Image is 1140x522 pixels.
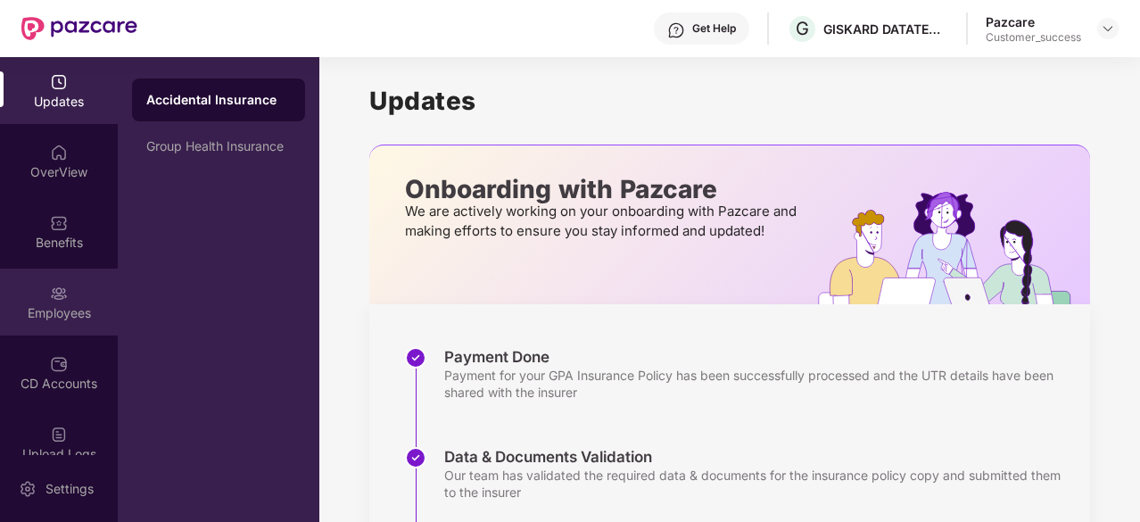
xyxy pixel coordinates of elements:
div: Group Health Insurance [146,139,291,153]
div: Settings [40,480,99,498]
img: svg+xml;base64,PHN2ZyBpZD0iU3RlcC1Eb25lLTMyeDMyIiB4bWxucz0iaHR0cDovL3d3dy53My5vcmcvMjAwMC9zdmciIH... [405,447,426,468]
img: svg+xml;base64,PHN2ZyBpZD0iVXBkYXRlZCIgeG1sbnM9Imh0dHA6Ly93d3cudzMub3JnLzIwMDAvc3ZnIiB3aWR0aD0iMj... [50,73,68,91]
div: Our team has validated the required data & documents for the insurance policy copy and submitted ... [444,467,1072,501]
img: svg+xml;base64,PHN2ZyBpZD0iSGVscC0zMngzMiIgeG1sbnM9Imh0dHA6Ly93d3cudzMub3JnLzIwMDAvc3ZnIiB3aWR0aD... [667,21,685,39]
img: svg+xml;base64,PHN2ZyBpZD0iVXBsb2FkX0xvZ3MiIGRhdGEtbmFtZT0iVXBsb2FkIExvZ3MiIHhtbG5zPSJodHRwOi8vd3... [50,426,68,443]
div: Data & Documents Validation [444,447,1072,467]
img: svg+xml;base64,PHN2ZyBpZD0iU2V0dGluZy0yMHgyMCIgeG1sbnM9Imh0dHA6Ly93d3cudzMub3JnLzIwMDAvc3ZnIiB3aW... [19,480,37,498]
div: Accidental Insurance [146,91,291,109]
img: New Pazcare Logo [21,17,137,40]
div: Pazcare [986,13,1081,30]
img: svg+xml;base64,PHN2ZyBpZD0iQmVuZWZpdHMiIHhtbG5zPSJodHRwOi8vd3d3LnczLm9yZy8yMDAwL3N2ZyIgd2lkdGg9Ij... [50,214,68,232]
p: Onboarding with Pazcare [405,181,802,197]
img: svg+xml;base64,PHN2ZyBpZD0iRW1wbG95ZWVzIiB4bWxucz0iaHR0cDovL3d3dy53My5vcmcvMjAwMC9zdmciIHdpZHRoPS... [50,285,68,302]
p: We are actively working on your onboarding with Pazcare and making efforts to ensure you stay inf... [405,202,802,241]
img: hrOnboarding [818,192,1090,304]
div: GISKARD DATATECH PRIVATE LIMITED [823,21,948,37]
div: Payment for your GPA Insurance Policy has been successfully processed and the UTR details have be... [444,367,1072,401]
img: svg+xml;base64,PHN2ZyBpZD0iSG9tZSIgeG1sbnM9Imh0dHA6Ly93d3cudzMub3JnLzIwMDAvc3ZnIiB3aWR0aD0iMjAiIG... [50,144,68,162]
span: G [796,18,809,39]
div: Payment Done [444,347,1072,367]
h1: Updates [369,86,1090,116]
img: svg+xml;base64,PHN2ZyBpZD0iRHJvcGRvd24tMzJ4MzIiIHhtbG5zPSJodHRwOi8vd3d3LnczLm9yZy8yMDAwL3N2ZyIgd2... [1101,21,1115,36]
div: Customer_success [986,30,1081,45]
img: svg+xml;base64,PHN2ZyBpZD0iU3RlcC1Eb25lLTMyeDMyIiB4bWxucz0iaHR0cDovL3d3dy53My5vcmcvMjAwMC9zdmciIH... [405,347,426,369]
div: Get Help [692,21,736,36]
img: svg+xml;base64,PHN2ZyBpZD0iQ0RfQWNjb3VudHMiIGRhdGEtbmFtZT0iQ0QgQWNjb3VudHMiIHhtbG5zPSJodHRwOi8vd3... [50,355,68,373]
